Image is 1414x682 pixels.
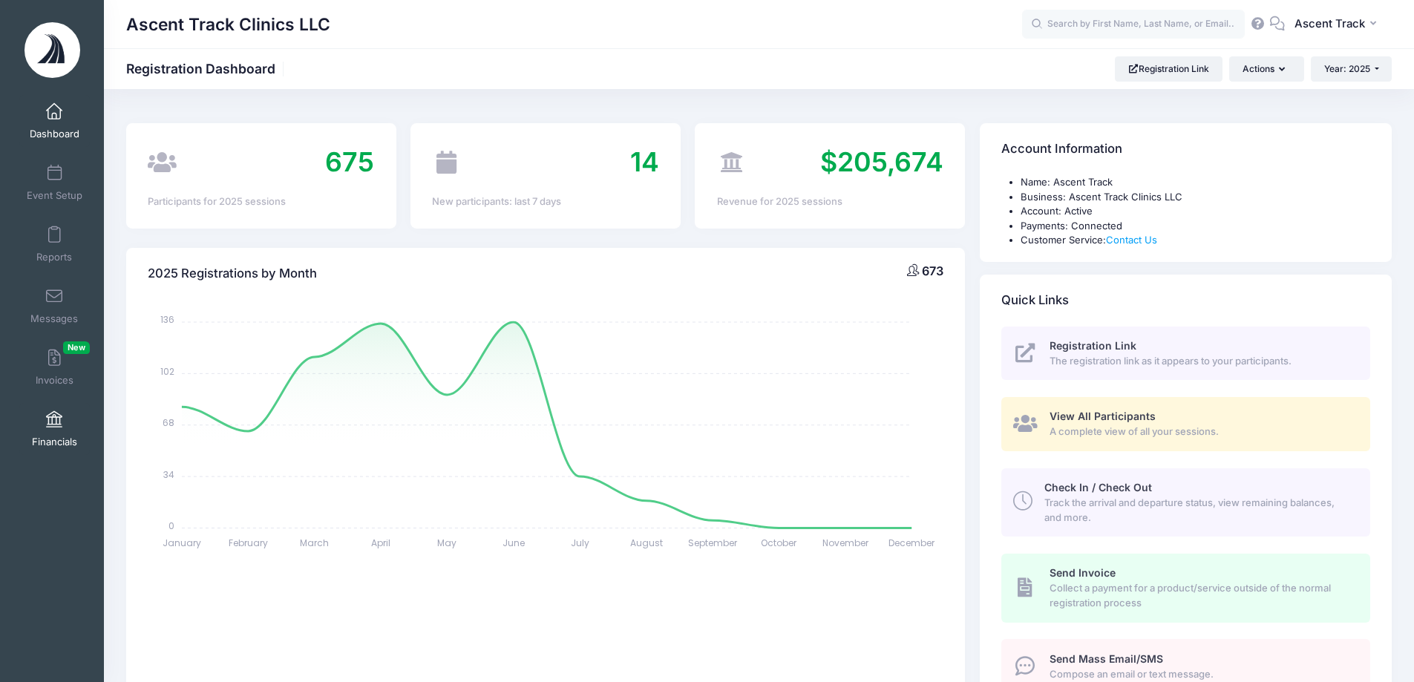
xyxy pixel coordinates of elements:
span: Ascent Track [1294,16,1365,32]
span: 14 [630,145,659,178]
a: Registration Link [1115,56,1222,82]
button: Year: 2025 [1311,56,1392,82]
span: 673 [922,263,943,278]
a: Dashboard [19,95,90,147]
tspan: September [688,537,738,549]
li: Account: Active [1021,204,1370,219]
h4: 2025 Registrations by Month [148,252,317,295]
span: 675 [325,145,374,178]
span: New [63,341,90,354]
h4: Quick Links [1001,279,1069,321]
tspan: July [571,537,589,549]
span: Event Setup [27,189,82,202]
tspan: 34 [163,468,174,480]
span: Year: 2025 [1324,63,1370,74]
span: Check In / Check Out [1044,481,1152,494]
span: Invoices [36,374,73,387]
button: Actions [1229,56,1303,82]
span: Registration Link [1050,339,1136,352]
tspan: June [503,537,525,549]
span: Dashboard [30,128,79,140]
span: Send Invoice [1050,566,1116,579]
a: Messages [19,280,90,332]
tspan: April [371,537,390,549]
tspan: 68 [163,416,174,429]
a: InvoicesNew [19,341,90,393]
input: Search by First Name, Last Name, or Email... [1022,10,1245,39]
tspan: December [888,537,935,549]
a: Check In / Check Out Track the arrival and departure status, view remaining balances, and more. [1001,468,1370,537]
span: Reports [36,251,72,263]
div: New participants: last 7 days [432,194,658,209]
span: A complete view of all your sessions. [1050,424,1353,439]
span: The registration link as it appears to your participants. [1050,354,1353,369]
tspan: November [822,537,869,549]
tspan: August [630,537,663,549]
tspan: March [300,537,329,549]
a: Financials [19,403,90,455]
span: Track the arrival and departure status, view remaining balances, and more. [1044,496,1353,525]
tspan: May [438,537,457,549]
a: Registration Link The registration link as it appears to your participants. [1001,327,1370,381]
a: View All Participants A complete view of all your sessions. [1001,397,1370,451]
span: Messages [30,312,78,325]
tspan: February [229,537,268,549]
tspan: October [762,537,798,549]
span: $205,674 [820,145,943,178]
a: Send Invoice Collect a payment for a product/service outside of the normal registration process [1001,554,1370,622]
h1: Registration Dashboard [126,61,288,76]
span: Send Mass Email/SMS [1050,652,1163,665]
span: Collect a payment for a product/service outside of the normal registration process [1050,581,1353,610]
li: Business: Ascent Track Clinics LLC [1021,190,1370,205]
button: Ascent Track [1285,7,1392,42]
tspan: 102 [160,364,174,377]
div: Revenue for 2025 sessions [717,194,943,209]
tspan: January [163,537,201,549]
tspan: 0 [168,519,174,532]
tspan: 136 [160,313,174,326]
li: Customer Service: [1021,233,1370,248]
span: Financials [32,436,77,448]
a: Reports [19,218,90,270]
span: Compose an email or text message. [1050,667,1353,682]
a: Event Setup [19,157,90,209]
li: Name: Ascent Track [1021,175,1370,190]
h1: Ascent Track Clinics LLC [126,7,330,42]
span: View All Participants [1050,410,1156,422]
a: Contact Us [1106,234,1157,246]
div: Participants for 2025 sessions [148,194,374,209]
img: Ascent Track Clinics LLC [24,22,80,78]
h4: Account Information [1001,128,1122,171]
li: Payments: Connected [1021,219,1370,234]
